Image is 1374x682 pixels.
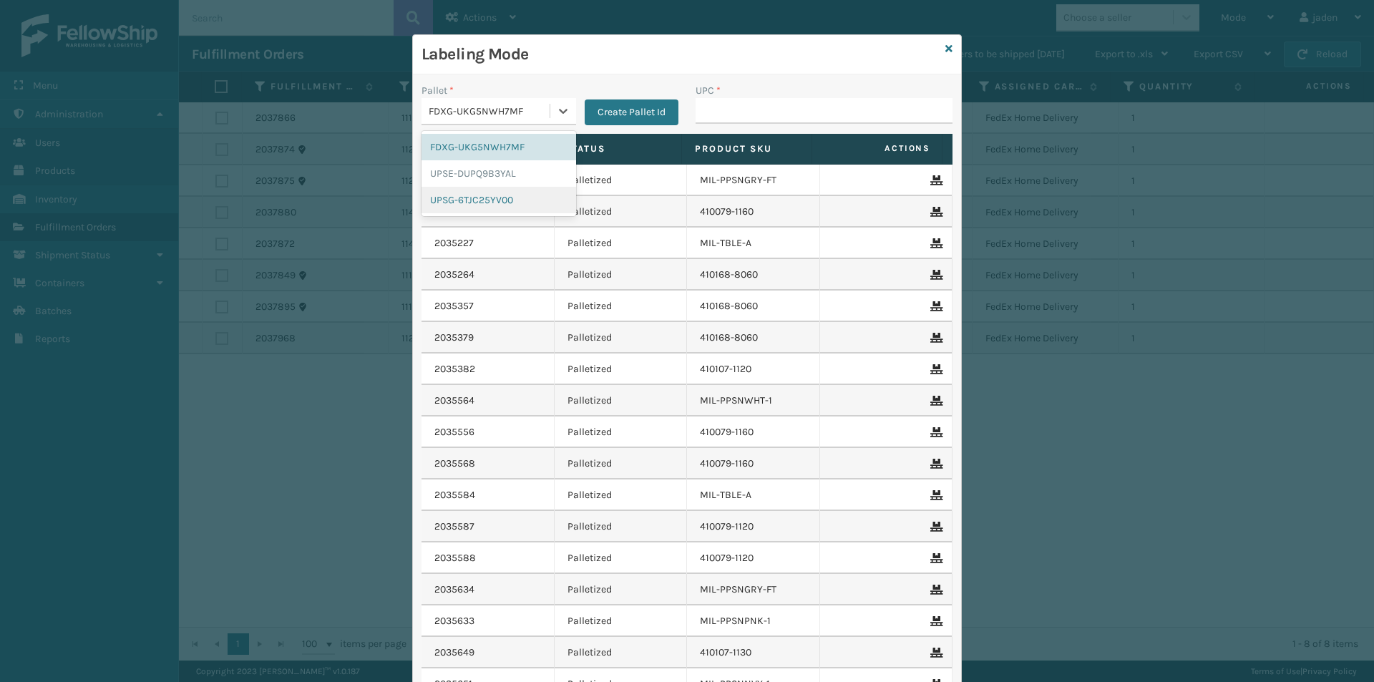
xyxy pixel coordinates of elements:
[434,583,474,597] a: 2035634
[434,236,474,250] a: 2035227
[434,614,474,628] a: 2035633
[434,425,474,439] a: 2035556
[555,479,688,511] td: Palletized
[555,574,688,605] td: Palletized
[555,385,688,416] td: Palletized
[434,299,474,313] a: 2035357
[930,616,939,626] i: Remove From Pallet
[930,364,939,374] i: Remove From Pallet
[434,394,474,408] a: 2035564
[565,142,668,155] label: Status
[422,134,576,160] div: FDXG-UKG5NWH7MF
[555,354,688,385] td: Palletized
[422,160,576,187] div: UPSE-DUPQ9B3YAL
[434,520,474,534] a: 2035587
[687,448,820,479] td: 410079-1160
[687,259,820,291] td: 410168-8060
[429,104,551,119] div: FDXG-UKG5NWH7MF
[930,648,939,658] i: Remove From Pallet
[687,511,820,542] td: 410079-1120
[687,196,820,228] td: 410079-1160
[687,165,820,196] td: MIL-PPSNGRY-FT
[422,44,940,65] h3: Labeling Mode
[555,259,688,291] td: Palletized
[434,457,475,471] a: 2035568
[930,301,939,311] i: Remove From Pallet
[555,448,688,479] td: Palletized
[687,605,820,637] td: MIL-PPSNPNK-1
[555,637,688,668] td: Palletized
[555,542,688,574] td: Palletized
[930,553,939,563] i: Remove From Pallet
[585,99,678,125] button: Create Pallet Id
[930,522,939,532] i: Remove From Pallet
[434,488,475,502] a: 2035584
[422,83,454,98] label: Pallet
[434,331,474,345] a: 2035379
[555,196,688,228] td: Palletized
[695,142,799,155] label: Product SKU
[930,427,939,437] i: Remove From Pallet
[555,322,688,354] td: Palletized
[687,385,820,416] td: MIL-PPSNWHT-1
[930,585,939,595] i: Remove From Pallet
[687,322,820,354] td: 410168-8060
[930,207,939,217] i: Remove From Pallet
[434,551,476,565] a: 2035588
[687,479,820,511] td: MIL-TBLE-A
[422,187,576,213] div: UPSG-6TJC25YV00
[687,637,820,668] td: 410107-1130
[687,416,820,448] td: 410079-1160
[687,228,820,259] td: MIL-TBLE-A
[930,175,939,185] i: Remove From Pallet
[930,459,939,469] i: Remove From Pallet
[817,137,939,160] span: Actions
[434,268,474,282] a: 2035264
[555,228,688,259] td: Palletized
[687,354,820,385] td: 410107-1120
[930,238,939,248] i: Remove From Pallet
[687,542,820,574] td: 410079-1120
[555,416,688,448] td: Palletized
[930,333,939,343] i: Remove From Pallet
[434,362,475,376] a: 2035382
[687,574,820,605] td: MIL-PPSNGRY-FT
[555,291,688,322] td: Palletized
[930,490,939,500] i: Remove From Pallet
[555,511,688,542] td: Palletized
[930,270,939,280] i: Remove From Pallet
[555,605,688,637] td: Palletized
[696,83,721,98] label: UPC
[555,165,688,196] td: Palletized
[434,646,474,660] a: 2035649
[930,396,939,406] i: Remove From Pallet
[687,291,820,322] td: 410168-8060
